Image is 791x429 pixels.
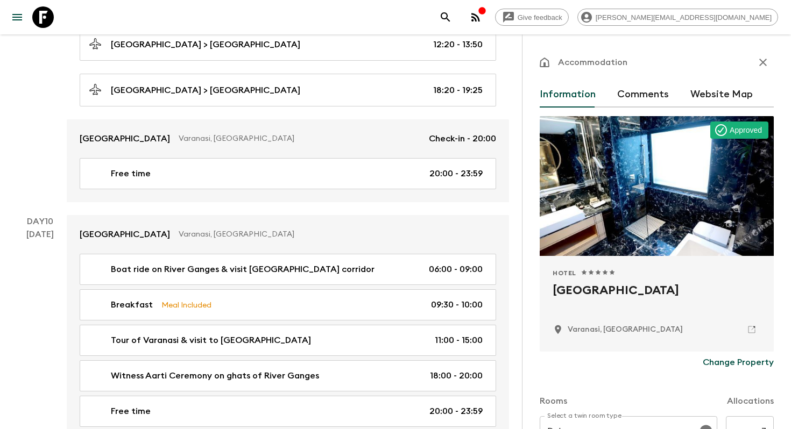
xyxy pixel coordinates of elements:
[80,28,496,61] a: [GEOGRAPHIC_DATA] > [GEOGRAPHIC_DATA]12:20 - 13:50
[577,9,778,26] div: [PERSON_NAME][EMAIL_ADDRESS][DOMAIN_NAME]
[13,215,67,228] p: Day 10
[540,82,596,108] button: Information
[540,395,567,407] p: Rooms
[568,324,683,335] p: Varanasi, India
[430,369,483,382] p: 18:00 - 20:00
[80,228,170,241] p: [GEOGRAPHIC_DATA]
[553,269,576,277] span: Hotel
[179,133,420,144] p: Varanasi, [GEOGRAPHIC_DATA]
[617,82,669,108] button: Comments
[540,116,774,256] div: Photo of Hotel Madin
[590,13,778,22] span: [PERSON_NAME][EMAIL_ADDRESS][DOMAIN_NAME]
[727,395,774,407] p: Allocations
[6,6,28,28] button: menu
[435,334,483,347] p: 11:00 - 15:00
[429,263,483,276] p: 06:00 - 09:00
[80,74,496,106] a: [GEOGRAPHIC_DATA] > [GEOGRAPHIC_DATA]18:20 - 19:25
[80,396,496,427] a: Free time20:00 - 23:59
[179,229,488,240] p: Varanasi, [GEOGRAPHIC_DATA]
[111,369,319,382] p: Witness Aarti Ceremony on ghats of River Ganges
[80,158,496,189] a: Free time20:00 - 23:59
[431,298,483,311] p: 09:30 - 10:00
[80,254,496,285] a: Boat ride on River Ganges & visit [GEOGRAPHIC_DATA] corridor06:00 - 09:00
[429,132,496,145] p: Check-in - 20:00
[111,334,311,347] p: Tour of Varanasi & visit to [GEOGRAPHIC_DATA]
[690,82,753,108] button: Website Map
[80,325,496,356] a: Tour of Varanasi & visit to [GEOGRAPHIC_DATA]11:00 - 15:00
[703,352,774,373] button: Change Property
[429,167,483,180] p: 20:00 - 23:59
[433,84,483,97] p: 18:20 - 19:25
[111,298,153,311] p: Breakfast
[429,405,483,418] p: 20:00 - 23:59
[547,411,621,420] label: Select a twin room type
[67,215,509,254] a: [GEOGRAPHIC_DATA]Varanasi, [GEOGRAPHIC_DATA]
[435,6,456,28] button: search adventures
[495,9,569,26] a: Give feedback
[433,38,483,51] p: 12:20 - 13:50
[111,405,151,418] p: Free time
[512,13,568,22] span: Give feedback
[80,360,496,391] a: Witness Aarti Ceremony on ghats of River Ganges18:00 - 20:00
[553,282,761,316] h2: [GEOGRAPHIC_DATA]
[111,84,300,97] p: [GEOGRAPHIC_DATA] > [GEOGRAPHIC_DATA]
[161,299,211,311] p: Meal Included
[80,132,170,145] p: [GEOGRAPHIC_DATA]
[558,56,627,69] p: Accommodation
[703,356,774,369] p: Change Property
[80,289,496,320] a: BreakfastMeal Included09:30 - 10:00
[67,119,509,158] a: [GEOGRAPHIC_DATA]Varanasi, [GEOGRAPHIC_DATA]Check-in - 20:00
[111,167,151,180] p: Free time
[111,263,375,276] p: Boat ride on River Ganges & visit [GEOGRAPHIC_DATA] corridor
[730,125,762,135] p: Approved
[111,38,300,51] p: [GEOGRAPHIC_DATA] > [GEOGRAPHIC_DATA]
